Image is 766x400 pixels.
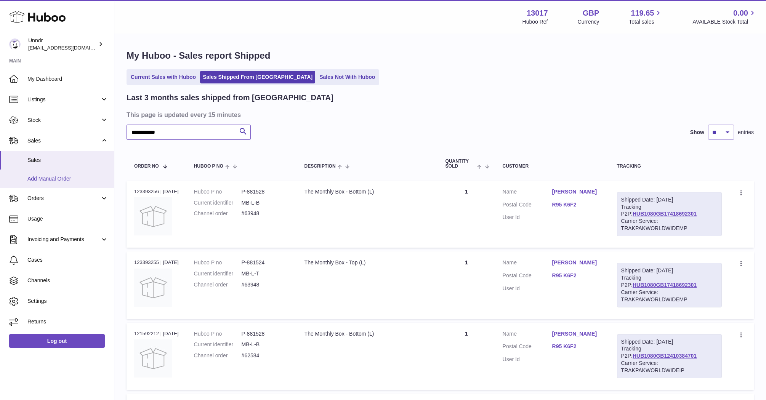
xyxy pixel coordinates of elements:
div: Huboo Ref [522,18,548,26]
span: Sales [27,157,108,164]
img: no-photo.jpg [134,339,172,378]
a: HUB1080GB17418692301 [633,211,697,217]
dd: #63948 [242,210,289,217]
a: HUB1080GB12410384701 [633,353,697,359]
dt: Current identifier [194,341,242,348]
a: R95 K6F2 [552,201,602,208]
span: My Dashboard [27,75,108,83]
span: Quantity Sold [445,159,476,169]
dd: MB-L-T [242,270,289,277]
strong: GBP [583,8,599,18]
dt: Current identifier [194,270,242,277]
span: Cases [27,256,108,264]
div: Shipped Date: [DATE] [621,338,718,346]
div: Carrier Service: TRAKPAKWORLDWIDEIP [621,360,718,374]
span: [EMAIL_ADDRESS][DOMAIN_NAME] [28,45,112,51]
dt: Huboo P no [194,330,242,338]
dd: #62584 [242,352,289,359]
a: R95 K6F2 [552,343,602,350]
a: Current Sales with Huboo [128,71,199,83]
div: Shipped Date: [DATE] [621,196,718,203]
a: HUB1080GB17418692301 [633,282,697,288]
dt: Channel order [194,352,242,359]
dt: Postal Code [503,201,552,210]
dt: Channel order [194,281,242,288]
a: 0.00 AVAILABLE Stock Total [692,8,757,26]
a: R95 K6F2 [552,272,602,279]
span: Add Manual Order [27,175,108,182]
div: The Monthly Box - Bottom (L) [304,188,430,195]
span: Returns [27,318,108,325]
span: entries [738,129,754,136]
a: [PERSON_NAME] [552,259,602,266]
a: 119.65 Total sales [629,8,663,26]
dt: Postal Code [503,272,552,281]
h2: Last 3 months sales shipped from [GEOGRAPHIC_DATA] [127,93,333,103]
div: The Monthly Box - Top (L) [304,259,430,266]
dt: Name [503,330,552,339]
span: AVAILABLE Stock Total [692,18,757,26]
span: Sales [27,137,100,144]
div: Tracking P2P: [617,192,722,236]
h1: My Huboo - Sales report Shipped [127,50,754,62]
a: Log out [9,334,105,348]
dt: Name [503,188,552,197]
div: Shipped Date: [DATE] [621,267,718,274]
span: Channels [27,277,108,284]
a: Sales Shipped From [GEOGRAPHIC_DATA] [200,71,315,83]
dd: MB-L-B [242,199,289,206]
div: Unndr [28,37,97,51]
dt: User Id [503,356,552,363]
dt: Name [503,259,552,268]
strong: 13017 [527,8,548,18]
td: 1 [438,323,495,390]
div: 123393255 | [DATE] [134,259,179,266]
span: Stock [27,117,100,124]
div: Tracking P2P: [617,263,722,307]
h3: This page is updated every 15 minutes [127,110,752,119]
span: Listings [27,96,100,103]
span: Settings [27,298,108,305]
dd: P-881528 [242,188,289,195]
span: Total sales [629,18,663,26]
span: Invoicing and Payments [27,236,100,243]
dd: P-881528 [242,330,289,338]
span: Order No [134,164,159,169]
td: 1 [438,251,495,318]
dt: Huboo P no [194,188,242,195]
dd: #63948 [242,281,289,288]
div: Currency [578,18,599,26]
div: Tracking P2P: [617,334,722,378]
dd: MB-L-B [242,341,289,348]
div: 121592212 | [DATE] [134,330,179,337]
a: [PERSON_NAME] [552,188,602,195]
span: Usage [27,215,108,222]
span: 119.65 [631,8,654,18]
a: [PERSON_NAME] [552,330,602,338]
span: Huboo P no [194,164,223,169]
dt: Channel order [194,210,242,217]
label: Show [690,129,704,136]
dt: User Id [503,285,552,292]
div: The Monthly Box - Bottom (L) [304,330,430,338]
img: no-photo.jpg [134,269,172,307]
a: Sales Not With Huboo [317,71,378,83]
td: 1 [438,181,495,248]
dt: Current identifier [194,199,242,206]
img: no-photo.jpg [134,197,172,235]
span: 0.00 [733,8,748,18]
dt: Huboo P no [194,259,242,266]
dd: P-881524 [242,259,289,266]
div: Carrier Service: TRAKPAKWORLDWIDEMP [621,289,718,303]
div: Carrier Service: TRAKPAKWORLDWIDEMP [621,218,718,232]
dt: User Id [503,214,552,221]
div: Customer [503,164,602,169]
dt: Postal Code [503,343,552,352]
div: Tracking [617,164,722,169]
img: sofiapanwar@gmail.com [9,38,21,50]
span: Orders [27,195,100,202]
span: Description [304,164,336,169]
div: 123393256 | [DATE] [134,188,179,195]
